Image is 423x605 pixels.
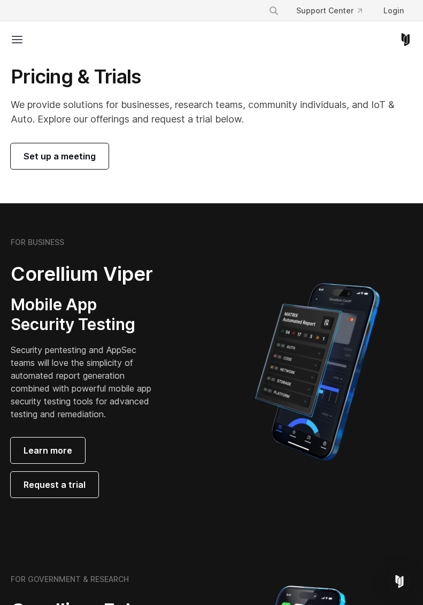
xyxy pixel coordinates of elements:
h3: Mobile App Security Testing [11,295,160,335]
img: Corellium MATRIX automated report on iPhone showing app vulnerability test results across securit... [237,278,398,465]
p: Security pentesting and AppSec teams will love the simplicity of automated report generation comb... [11,343,160,420]
button: Search [264,1,283,20]
a: Login [375,1,412,20]
p: We provide solutions for businesses, research teams, community individuals, and IoT & Auto. Explo... [11,97,412,126]
h1: Pricing & Trials [11,65,412,89]
a: Learn more [11,438,85,463]
div: Open Intercom Messenger [387,569,412,594]
span: Learn more [24,444,72,457]
h6: FOR GOVERNMENT & RESEARCH [11,575,129,584]
a: Corellium Home [399,33,412,46]
span: Set up a meeting [24,150,96,163]
a: Set up a meeting [11,143,109,169]
a: Support Center [288,1,371,20]
span: Request a trial [24,478,86,491]
a: Request a trial [11,472,98,497]
h2: Corellium Viper [11,262,160,286]
div: Navigation Menu [260,1,412,20]
h6: FOR BUSINESS [11,238,64,247]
